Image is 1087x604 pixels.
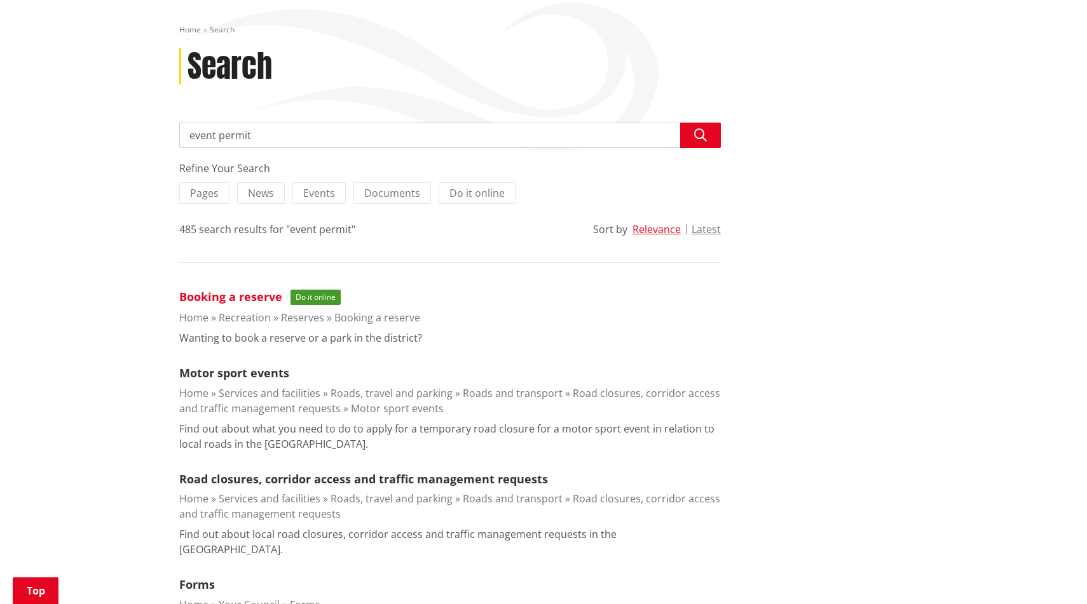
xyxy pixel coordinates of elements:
button: Latest [692,224,721,235]
a: Reserves [281,311,324,325]
span: Documents [364,186,420,200]
a: Home [179,492,209,506]
div: Sort by [593,222,627,237]
a: Roads and transport [463,492,563,506]
button: Relevance [632,224,681,235]
h1: Search [188,48,272,85]
div: Refine Your Search [179,161,721,176]
a: Home [179,24,201,35]
span: Search [210,24,235,35]
a: Home [179,311,209,325]
a: Forms [179,577,215,592]
a: Roads, travel and parking [331,492,453,506]
nav: breadcrumb [179,25,908,36]
iframe: Messenger Launcher [1029,551,1074,596]
a: Roads, travel and parking [331,386,453,400]
a: Roads and transport [463,386,563,400]
p: Find out about local road closures, corridor access and traffic management requests in the [GEOGR... [179,527,721,557]
a: Top [13,577,58,604]
a: Services and facilities [219,386,320,400]
a: Road closures, corridor access and traffic management requests [179,386,720,415]
p: Wanting to book a reserve or a park in the district? [179,330,422,346]
p: Find out about what you need to do to apply for a temporary road closure for a motor sport event ... [179,421,721,452]
a: Recreation [219,311,271,325]
span: Do it online [449,186,505,200]
a: Road closures, corridor access and traffic management requests [179,471,548,487]
span: News [248,186,274,200]
a: Motor sport events [179,365,289,380]
a: Booking a reserve [179,289,282,304]
span: Pages [190,186,219,200]
a: Road closures, corridor access and traffic management requests [179,492,720,521]
span: Do it online [291,290,341,305]
span: Events [303,186,335,200]
a: Motor sport events [351,401,444,415]
a: Home [179,386,209,400]
input: Search input [179,123,721,148]
a: Services and facilities [219,492,320,506]
a: Booking a reserve [334,311,420,325]
div: 485 search results for "event permit" [179,222,355,237]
